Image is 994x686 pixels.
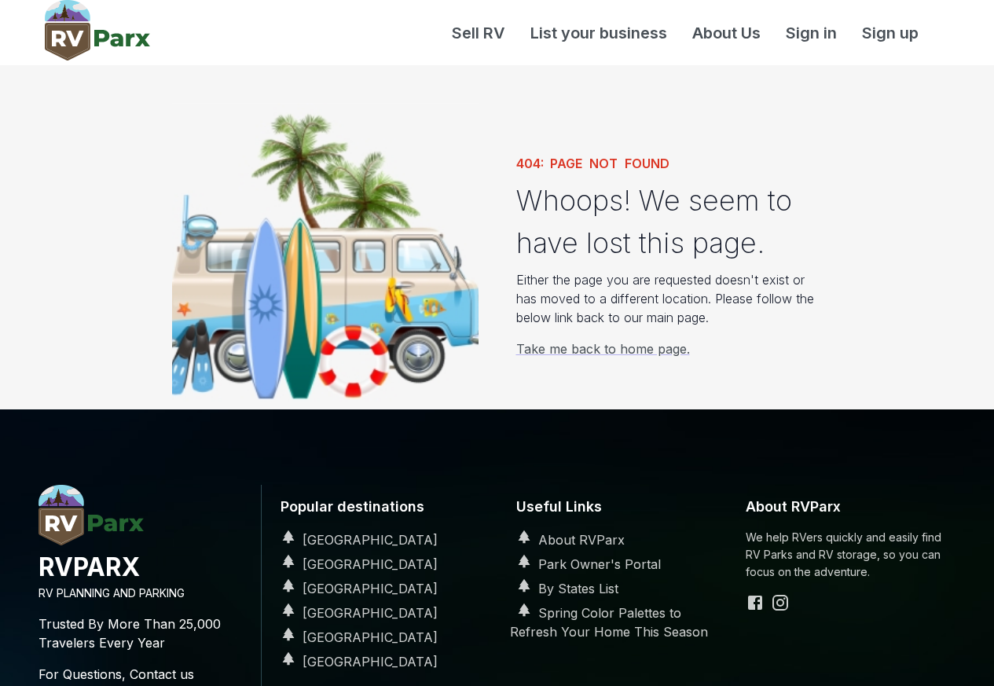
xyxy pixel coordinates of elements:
[510,605,708,640] a: Spring Color Palettes to Refresh Your Home This Season
[39,485,144,545] img: RVParx.com
[773,21,849,45] a: Sign in
[510,556,661,572] a: Park Owner's Portal
[274,629,438,645] a: [GEOGRAPHIC_DATA]
[518,21,680,45] a: List your business
[274,532,438,548] a: [GEOGRAPHIC_DATA]
[516,173,823,270] h2: Whoops! We seem to have lost this page.
[746,529,956,581] p: We help RVers quickly and easily find RV Parks and RV storage, so you can focus on the adventure.
[680,21,773,45] a: About Us
[510,485,721,530] h6: Useful Links
[274,654,438,669] a: [GEOGRAPHIC_DATA]
[516,270,823,339] p: Either the page you are requested doesn't exist or has moved to a different location. Please foll...
[274,605,438,621] a: [GEOGRAPHIC_DATA]
[274,556,438,572] a: [GEOGRAPHIC_DATA]
[439,21,518,45] a: Sell RV
[746,485,956,530] h6: About RVParx
[510,581,618,596] a: By States List
[172,103,479,409] img: The Page is not found
[516,154,823,173] h1: 404: PAGE NOT FOUND
[39,665,248,684] p: For Questions, Contact us
[274,581,438,596] a: [GEOGRAPHIC_DATA]
[39,533,248,602] a: RVParx.comRVPARXRV PLANNING AND PARKING
[39,602,248,665] p: Trusted By More Than 25,000 Travelers Every Year
[516,341,690,357] a: Take me back to home page.
[274,485,485,530] h6: Popular destinations
[39,585,248,602] p: RV PLANNING AND PARKING
[849,21,931,45] a: Sign up
[39,550,248,585] h4: RVPARX
[510,532,625,548] a: About RVParx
